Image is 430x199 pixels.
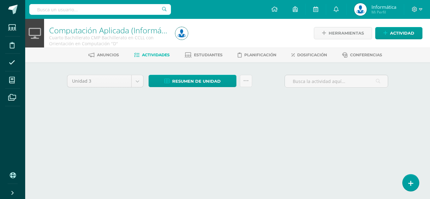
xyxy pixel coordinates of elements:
[67,75,143,87] a: Unidad 3
[88,50,119,60] a: Anuncios
[175,27,188,40] img: da59f6ea21f93948affb263ca1346426.png
[390,27,414,39] span: Actividad
[172,75,221,87] span: Resumen de unidad
[314,27,372,39] a: Herramientas
[244,53,276,57] span: Planificación
[375,27,422,39] a: Actividad
[134,50,170,60] a: Actividades
[238,50,276,60] a: Planificación
[297,53,327,57] span: Dosificación
[194,53,223,57] span: Estudiantes
[142,53,170,57] span: Actividades
[49,26,168,35] h1: Computación Aplicada (Informática)
[97,53,119,57] span: Anuncios
[342,50,382,60] a: Conferencias
[329,27,364,39] span: Herramientas
[149,75,236,87] a: Resumen de unidad
[29,4,171,15] input: Busca un usuario...
[371,9,396,15] span: Mi Perfil
[49,25,176,36] a: Computación Aplicada (Informática)
[291,50,327,60] a: Dosificación
[371,4,396,10] span: Informática
[49,35,168,47] div: Cuarto Bachillerato CMP Bachillerato en CCLL con Orientación en Computación 'D'
[185,50,223,60] a: Estudiantes
[354,3,367,16] img: da59f6ea21f93948affb263ca1346426.png
[285,75,388,87] input: Busca la actividad aquí...
[350,53,382,57] span: Conferencias
[72,75,127,87] span: Unidad 3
